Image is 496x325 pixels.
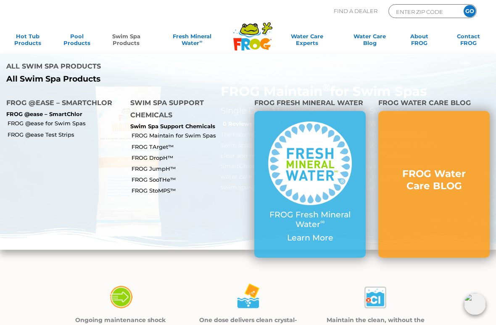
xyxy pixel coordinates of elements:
[6,97,118,111] h4: FROG @ease – SmartChlor
[130,123,215,129] a: Swim Spa Support Chemicals
[6,74,242,84] a: All Swim Spa Products
[8,33,47,50] a: Hot TubProducts
[67,315,174,325] p: Ongoing maintenance shock
[254,97,366,111] h4: FROG Fresh Mineral Water
[132,187,248,194] a: FROG StoMPS™
[58,33,96,50] a: PoolProducts
[268,122,352,247] a: FROG Fresh Mineral Water∞ Learn More
[351,33,389,50] a: Water CareBlog
[274,33,340,50] a: Water CareExperts
[132,143,248,151] a: FROG TArget™
[320,218,325,225] sup: ∞
[464,5,476,17] input: GO
[395,7,452,16] input: Zip Code Form
[156,33,228,50] a: Fresh MineralWater∞
[334,4,377,18] p: Find A Dealer
[132,132,248,139] a: FROG Maintain for Swim Spas
[132,165,248,172] a: FROG JumpH™
[449,33,488,50] a: ContactFROG
[268,233,352,243] p: Learn More
[392,168,476,201] a: FROG Water Care BLOG
[6,60,242,74] h4: All Swim Spa Products
[268,210,352,230] p: FROG Fresh Mineral Water
[361,282,390,312] img: maintain_4-03
[132,154,248,161] a: FROG DropH™
[8,119,124,127] a: FROG @ease for Swim Spas
[107,33,145,50] a: Swim SpaProducts
[130,97,242,123] h4: Swim Spa Support Chemicals
[132,176,248,183] a: FROG SooTHe™
[8,131,124,138] a: FROG @ease Test Strips
[378,97,490,111] h4: FROG Water Care BLOG
[6,111,118,118] p: FROG @ease – SmartChlor
[392,168,476,193] h3: FROG Water Care BLOG
[464,293,486,315] img: openIcon
[233,282,263,312] img: maintain_4-02
[106,282,135,312] img: maintain_4-01
[199,39,202,44] sup: ∞
[400,33,438,50] a: AboutFROG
